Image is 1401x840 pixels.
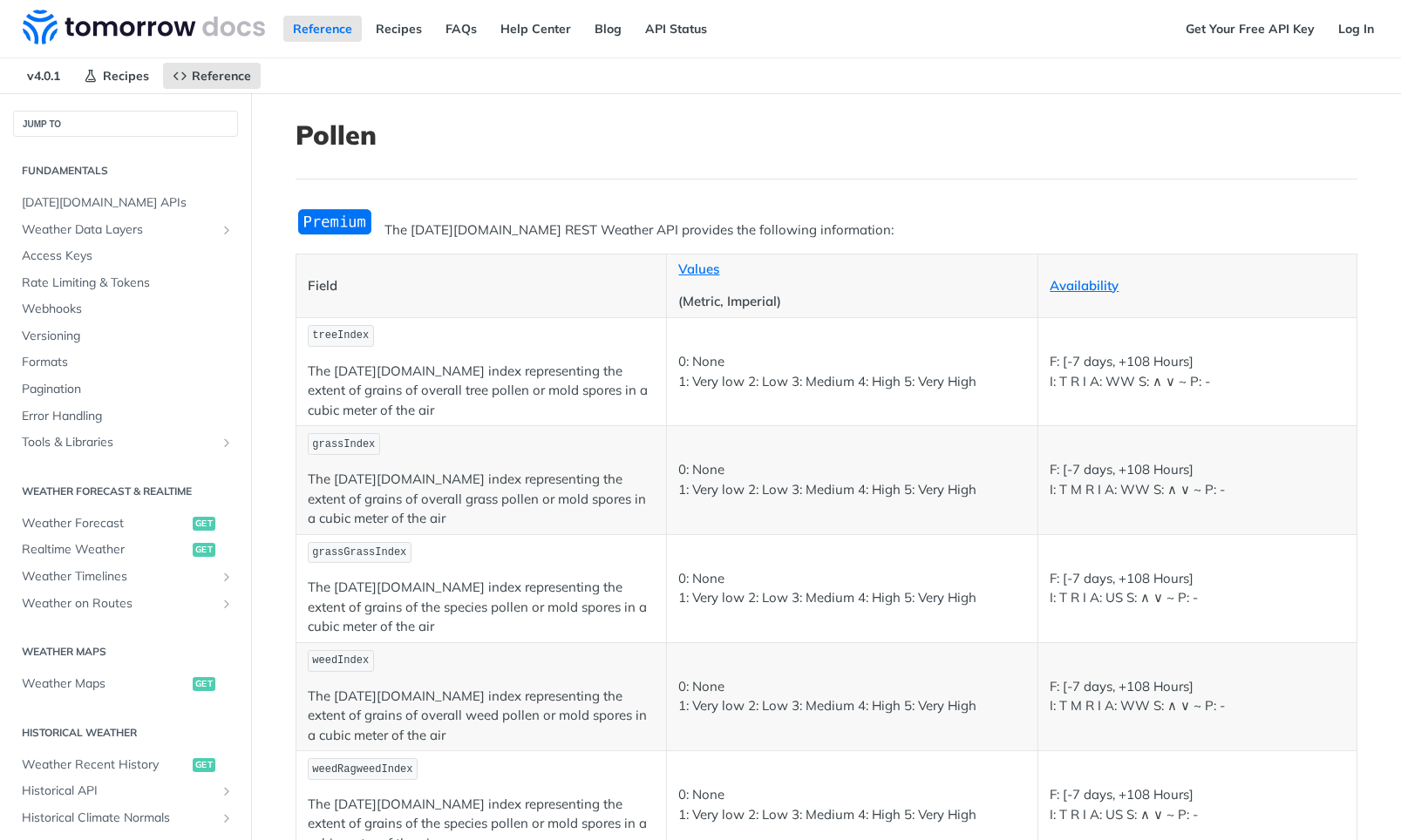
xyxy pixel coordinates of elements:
[1050,460,1344,499] p: F: [-7 days, +108 Hours] I: T M R I A: WW S: ∧ ∨ ~ P: -
[220,811,234,825] button: Show subpages for Historical Climate Normals
[491,16,581,42] a: Help Center
[13,376,238,403] a: Pagination
[22,756,188,774] span: Weather Recent History
[13,190,238,216] a: [DATE][DOMAIN_NAME] APIs
[22,408,234,425] span: Error Handling
[220,436,234,450] button: Show subpages for Tools & Libraries
[13,778,238,804] a: Historical APIShow subpages for Historical API
[13,349,238,376] a: Formats
[220,784,234,798] button: Show subpages for Historical API
[308,470,656,529] p: The [DATE][DOMAIN_NAME] index representing the extent of grains of overall grass pollen or mold s...
[1329,16,1384,42] a: Log In
[308,542,412,564] code: grassGrassIndex
[13,403,238,430] a: Error Handling
[13,725,238,741] h2: Historical Weather
[22,328,234,345] span: Versioning
[13,430,238,456] a: Tools & LibrariesShow subpages for Tools & Libraries
[22,381,234,398] span: Pagination
[13,296,238,322] a: Webhooks
[13,163,238,179] h2: Fundamentals
[74,63,159,89] a: Recipes
[13,111,238,137] button: JUMP TO
[13,752,238,778] a: Weather Recent Historyget
[13,537,238,563] a: Realtime Weatherget
[13,270,238,296] a: Rate Limiting & Tokens
[13,484,238,499] h2: Weather Forecast & realtime
[1176,16,1324,42] a: Get Your Free API Key
[308,325,374,347] code: treeIndex
[678,460,1026,499] p: 0: None 1: Very low 2: Low 3: Medium 4: High 5: Very High
[13,323,238,349] a: Versioning
[22,434,215,451] span: Tools & Libraries
[13,511,238,537] a: Weather Forecastget
[17,63,70,89] span: v4.0.1
[678,785,1026,824] p: 0: None 1: Very low 2: Low 3: Medium 4: High 5: Very High
[296,220,1357,240] p: The [DATE][DOMAIN_NAME] REST Weather API provides the following information:
[22,301,234,318] span: Webhooks
[308,578,656,637] p: The [DATE][DOMAIN_NAME] index representing the extent of grains of the species pollen or mold spo...
[22,595,215,613] span: Weather on Routes
[366,16,432,42] a: Recipes
[192,68,251,84] span: Reference
[22,221,215,239] span: Weather Data Layers
[308,687,656,746] p: The [DATE][DOMAIN_NAME] index representing the extent of grains of overall weed pollen or mold sp...
[220,570,234,584] button: Show subpages for Weather Timelines
[1050,785,1344,824] p: F: [-7 days, +108 Hours] I: T R I A: US S: ∧ ∨ ~ P: -
[13,564,238,590] a: Weather TimelinesShow subpages for Weather Timelines
[308,362,656,421] p: The [DATE][DOMAIN_NAME] index representing the extent of grains of overall tree pollen or mold sp...
[23,10,265,44] img: Tomorrow.io Weather API Docs
[22,782,215,800] span: Historical API
[1050,569,1344,608] p: F: [-7 days, +108 Hours] I: T R I A: US S: ∧ ∨ ~ P: -
[13,671,238,697] a: Weather Mapsget
[103,68,149,84] span: Recipes
[283,16,362,42] a: Reference
[1050,277,1119,294] a: Availability
[13,805,238,831] a: Historical Climate NormalsShow subpages for Historical Climate Normals
[22,354,234,371] span: Formats
[22,675,188,693] span: Weather Maps
[308,276,656,296] p: Field
[1050,352,1344,391] p: F: [-7 days, +108 Hours] I: T R I A: WW S: ∧ ∨ ~ P: -
[163,63,261,89] a: Reference
[1050,677,1344,716] p: F: [-7 days, +108 Hours] I: T M R I A: WW S: ∧ ∨ ~ P: -
[13,243,238,269] a: Access Keys
[678,261,719,277] a: Values
[678,292,1026,312] p: (Metric, Imperial)
[308,650,374,672] code: weedIndex
[193,758,215,772] span: get
[678,677,1026,716] p: 0: None 1: Very low 2: Low 3: Medium 4: High 5: Very High
[636,16,717,42] a: API Status
[13,591,238,617] a: Weather on RoutesShow subpages for Weather on Routes
[193,543,215,557] span: get
[308,433,381,455] code: grassIndex
[678,569,1026,608] p: 0: None 1: Very low 2: Low 3: Medium 4: High 5: Very High
[22,247,234,265] span: Access Keys
[436,16,486,42] a: FAQs
[193,677,215,691] span: get
[22,541,188,559] span: Realtime Weather
[22,568,215,586] span: Weather Timelines
[678,352,1026,391] p: 0: None 1: Very low 2: Low 3: Medium 4: High 5: Very High
[13,644,238,660] h2: Weather Maps
[22,515,188,532] span: Weather Forecast
[585,16,631,42] a: Blog
[22,810,215,827] span: Historical Climate Normals
[220,597,234,611] button: Show subpages for Weather on Routes
[22,194,234,212] span: [DATE][DOMAIN_NAME] APIs
[13,217,238,243] a: Weather Data LayersShow subpages for Weather Data Layers
[193,517,215,531] span: get
[220,223,234,237] button: Show subpages for Weather Data Layers
[308,758,418,780] code: weedRagweedIndex
[296,119,1357,151] h1: Pollen
[22,274,234,292] span: Rate Limiting & Tokens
